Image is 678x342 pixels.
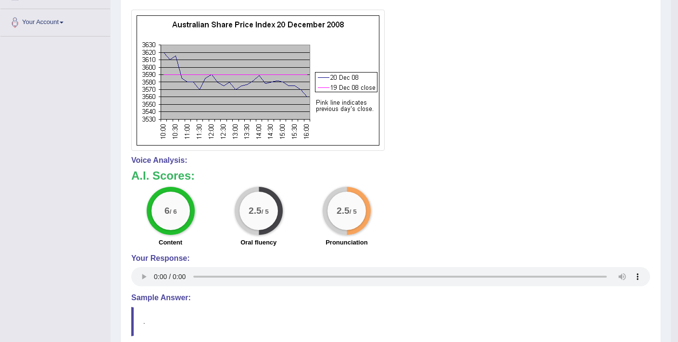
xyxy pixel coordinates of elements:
[164,206,170,216] big: 6
[131,307,650,336] blockquote: .
[131,293,650,302] h4: Sample Answer:
[326,238,367,247] label: Pronunciation
[131,169,195,182] b: A.I. Scores:
[169,208,176,216] small: / 6
[350,208,357,216] small: / 5
[159,238,182,247] label: Content
[131,156,650,165] h4: Voice Analysis:
[240,238,276,247] label: Oral fluency
[262,208,269,216] small: / 5
[131,254,650,263] h4: Your Response:
[249,206,262,216] big: 2.5
[0,9,110,33] a: Your Account
[337,206,350,216] big: 2.5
